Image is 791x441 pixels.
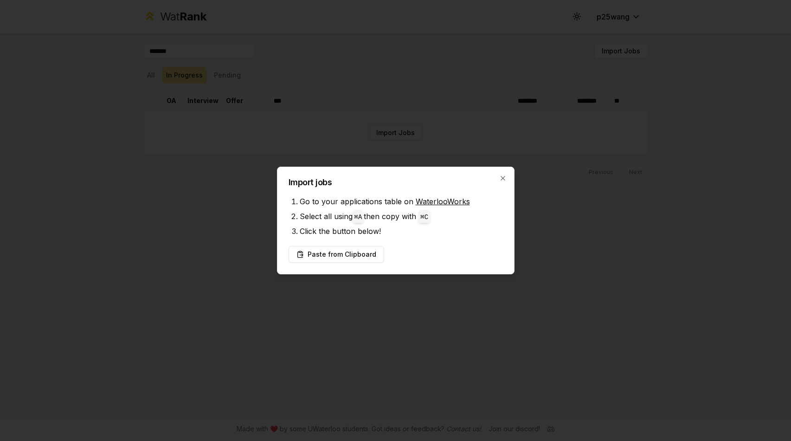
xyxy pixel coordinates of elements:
button: Paste from Clipboard [289,246,384,263]
code: ⌘ A [354,214,362,221]
code: ⌘ C [420,214,428,221]
li: Select all using then copy with [300,209,503,224]
a: WaterlooWorks [416,197,470,206]
li: Go to your applications table on [300,194,503,209]
li: Click the button below! [300,224,503,239]
h2: Import jobs [289,178,503,187]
